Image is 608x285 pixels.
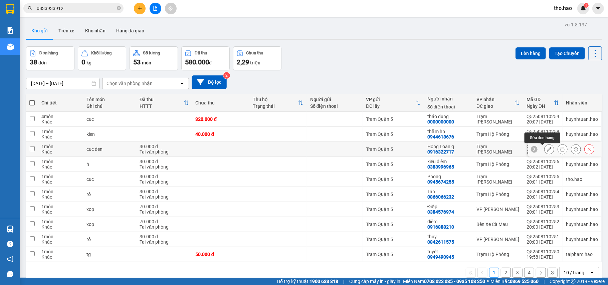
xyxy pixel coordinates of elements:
div: 0383996965 [427,164,454,170]
div: taipham.hao [566,252,598,257]
div: 1 món [41,204,80,209]
div: thảo dung [427,114,470,119]
span: 2,29 [237,58,249,66]
div: Tân [427,189,470,194]
button: file-add [150,3,161,14]
strong: 1900 633 818 [310,279,338,284]
div: Q52508110259 [527,114,559,119]
div: 1 món [41,219,80,224]
button: Kho gửi [26,23,53,39]
button: 4 [524,268,534,278]
span: tho.hao [549,4,577,12]
div: 20:02 [DATE] [527,149,559,155]
div: huynhtuan.hao [566,207,598,212]
button: 3 [513,268,523,278]
img: logo-vxr [6,4,14,14]
div: Người nhận [427,96,470,101]
div: Khác [41,239,80,245]
button: Hàng đã giao [111,23,150,39]
div: 0949490945 [427,254,454,260]
span: 580.000 [185,58,209,66]
div: rô [86,237,133,242]
div: 50.000 đ [196,252,246,257]
div: Khác [41,134,80,139]
div: Điệp [427,204,470,209]
div: Khác [41,224,80,230]
span: đ [209,60,212,65]
div: Khác [41,179,80,185]
div: 20:01 [DATE] [527,179,559,185]
div: Q52508110252 [527,219,559,224]
div: ver 1.8.137 [565,21,587,28]
button: caret-down [592,3,604,14]
div: 1 món [41,129,80,134]
div: 0916888210 [427,224,454,230]
span: món [142,60,151,65]
div: Trạm Hộ Phòng [476,252,520,257]
button: Đơn hàng38đơn [26,46,74,70]
div: Trạm Quận 5 [366,222,421,227]
div: Tại văn phòng [140,149,189,155]
div: Khác [41,149,80,155]
div: Nhân viên [566,100,598,105]
div: huynhtuan.hao [566,116,598,122]
div: Q52508110254 [527,189,559,194]
button: 2 [501,268,511,278]
span: | [544,278,545,285]
div: Phong [427,174,470,179]
div: cuc den [86,147,133,152]
div: 1 món [41,144,80,149]
button: Khối lượng0kg [78,46,126,70]
span: đơn [38,60,47,65]
div: 20:07 [DATE] [527,119,559,124]
span: | [343,278,344,285]
div: diễm [427,219,470,224]
img: warehouse-icon [7,226,14,233]
div: Trạm Quận 5 [366,162,421,167]
div: Ghi chú [86,103,133,109]
div: Khác [41,194,80,200]
button: Trên xe [53,23,80,39]
svg: open [179,81,185,86]
div: 0384576974 [427,209,454,215]
div: Trạng thái [253,103,298,109]
span: 1 [585,3,587,8]
button: Tạo Chuyến [549,47,585,59]
span: 0 [81,58,85,66]
div: 30.000 đ [140,189,189,194]
div: 20:00 [DATE] [527,239,559,245]
div: Ngày ĐH [527,103,554,109]
div: 30.000 đ [140,174,189,179]
div: 20:00 [DATE] [527,224,559,230]
div: Đơn hàng [39,51,58,55]
div: VP gửi [366,97,415,102]
div: Khác [41,164,80,170]
div: Q52508110253 [527,204,559,209]
button: Bộ lọc [192,75,227,89]
span: kg [86,60,91,65]
div: 30.000 đ [140,144,189,149]
div: Tại văn phòng [140,164,189,170]
span: Miền Nam [403,278,485,285]
div: VP [PERSON_NAME] [476,207,520,212]
div: 20:02 [DATE] [527,164,559,170]
div: tg [86,252,133,257]
div: 0000000000 [427,119,454,124]
div: Trạm Hộ Phòng [476,192,520,197]
div: kiều diễm [427,159,470,164]
span: close-circle [117,6,121,10]
div: ĐC lấy [366,103,415,109]
div: Khác [41,209,80,215]
button: plus [134,3,146,14]
div: 1 món [41,249,80,254]
div: 4 món [41,114,80,119]
span: file-add [153,6,158,11]
th: Toggle SortBy [363,94,424,112]
div: cuc [86,116,133,122]
span: ⚪️ [487,280,489,283]
div: h [86,162,133,167]
div: Đã thu [195,51,207,55]
th: Toggle SortBy [473,94,523,112]
div: Khác [41,119,80,124]
div: huynhtuan.hao [566,192,598,197]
